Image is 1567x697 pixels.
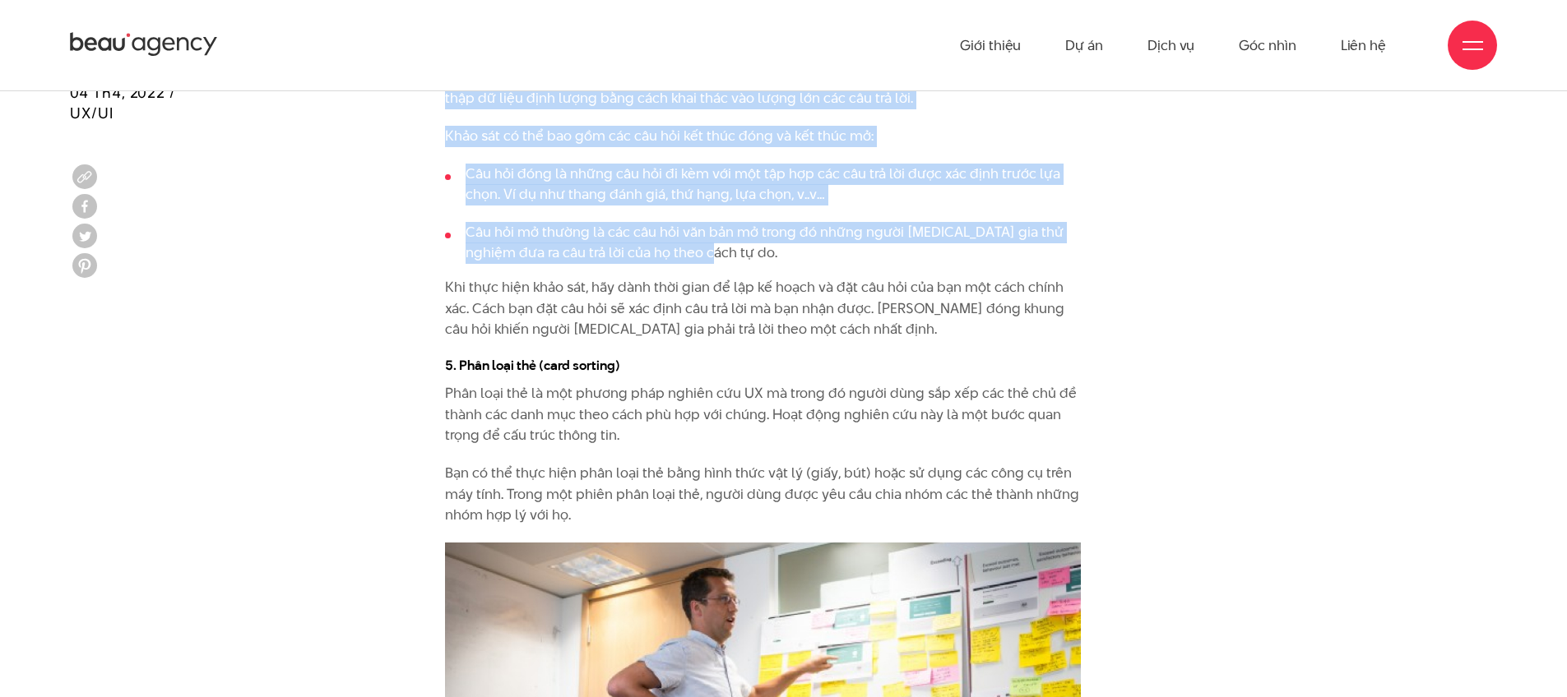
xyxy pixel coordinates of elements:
p: Khảo sát có thể bao gồm các câu hỏi kết thúc đóng và kết thúc mở: [445,126,1081,147]
span: 04 Th4, 2022 / UX/UI [70,82,176,123]
li: Câu hỏi mở thường là các câu hỏi văn bản mở trong đó những người [MEDICAL_DATA] gia thử nghiệm đư... [445,222,1081,264]
p: Khi thực hiện khảo sát, hãy dành thời gian để lập kế hoạch và đặt câu hỏi của bạn một cách chính ... [445,277,1081,340]
p: Bạn có thể thực hiện phân loại thẻ bằng hình thức vật lý (giấy, bút) hoặc sử dụng các công cụ trê... [445,463,1081,526]
li: Câu hỏi đóng là những câu hỏi đi kèm với một tập hợp các câu trả lời được xác định trước lựa chọn... [445,164,1081,205]
h4: 5. Phân loại thẻ (card sorting) [445,357,1081,376]
p: Phân loại thẻ là một phương pháp nghiên cứu UX mà trong đó người dùng sắp xếp các thẻ chủ đề thàn... [445,383,1081,446]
